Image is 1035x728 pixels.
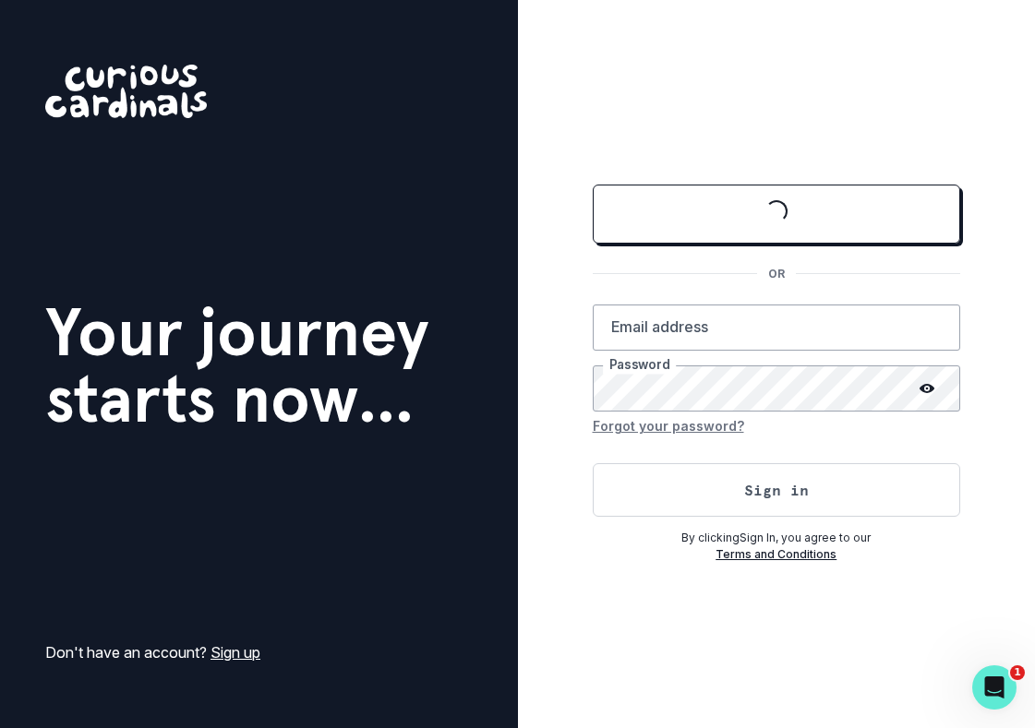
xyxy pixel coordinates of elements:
img: Curious Cardinals Logo [45,65,207,118]
span: 1 [1010,665,1025,680]
button: Sign in with Google (GSuite) [593,185,961,244]
p: By clicking Sign In , you agree to our [593,530,961,546]
button: Forgot your password? [593,412,744,441]
a: Terms and Conditions [716,547,836,561]
button: Sign in [593,463,961,517]
p: Don't have an account? [45,641,260,663]
p: OR [757,266,796,282]
a: Sign up [211,643,260,662]
h1: Your journey starts now... [45,299,429,432]
iframe: Intercom live chat [972,665,1017,710]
